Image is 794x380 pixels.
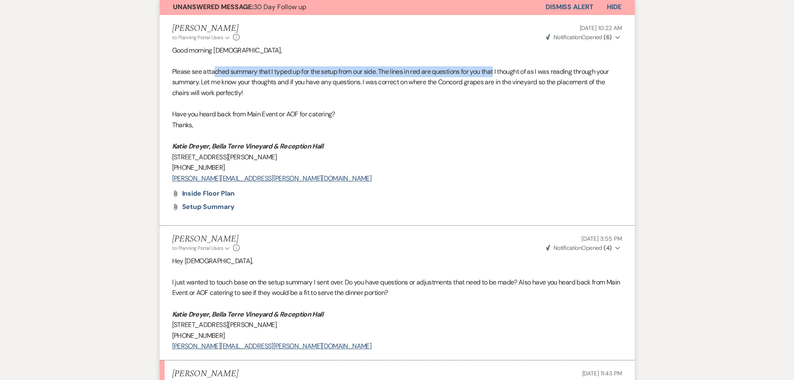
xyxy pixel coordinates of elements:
a: Inside floor plan [182,190,235,197]
span: Notification [554,33,581,41]
span: Notification [554,244,581,252]
span: to: Planning Portal Users [172,245,223,252]
p: Please see attached summary that I typed up for the setup from our side. The lines in red are que... [172,66,622,98]
span: Opened [546,244,612,252]
span: [PHONE_NUMBER] [172,163,225,172]
span: Opened [546,33,612,41]
h5: [PERSON_NAME] [172,369,238,379]
strong: Unanswered Message: [173,3,253,11]
button: to: Planning Portal Users [172,34,231,41]
span: Inside floor plan [182,189,235,198]
p: Hey [DEMOGRAPHIC_DATA], [172,256,622,267]
span: to: Planning Portal Users [172,34,223,41]
p: Thanks, [172,120,622,131]
button: to: Planning Portal Users [172,244,231,252]
button: NotificationOpened (4) [545,244,622,252]
strong: ( 6 ) [604,33,611,41]
span: [DATE] 3:55 PM [581,235,622,242]
button: NotificationOpened (6) [545,33,622,42]
span: [STREET_ADDRESS][PERSON_NAME] [172,153,277,161]
a: Setup Summary [182,204,235,210]
span: 30 Day Follow up [173,3,306,11]
span: Setup Summary [182,202,235,211]
strong: ( 4 ) [604,244,611,252]
p: Good morning [DEMOGRAPHIC_DATA], [172,45,622,56]
p: Have you heard back from Main Event or AOF for catering? [172,109,622,120]
h5: [PERSON_NAME] [172,234,240,244]
span: [STREET_ADDRESS][PERSON_NAME] [172,320,277,329]
span: [PHONE_NUMBER] [172,331,225,340]
p: I just wanted to touch base on the setup summary I sent over. Do you have questions or adjustment... [172,277,622,298]
span: [DATE] 11:43 PM [582,370,622,377]
em: Katie Dreyer, Bella Terre Vineyard & Reception Hall [172,310,323,319]
a: [PERSON_NAME][EMAIL_ADDRESS][PERSON_NAME][DOMAIN_NAME] [172,342,371,350]
span: [DATE] 10:22 AM [580,24,622,32]
em: Katie Dreyer, Bella Terre Vineyard & Reception Hall [172,142,323,151]
h5: [PERSON_NAME] [172,23,240,34]
span: Hide [607,3,621,11]
a: [PERSON_NAME][EMAIL_ADDRESS][PERSON_NAME][DOMAIN_NAME] [172,174,371,183]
